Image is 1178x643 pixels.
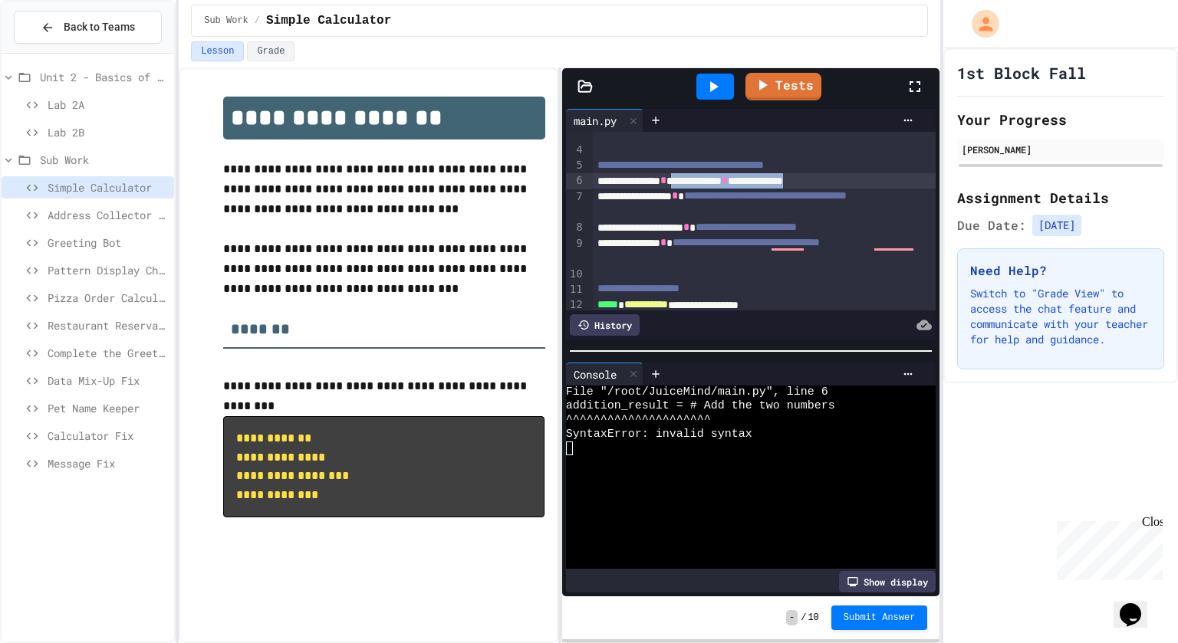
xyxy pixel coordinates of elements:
[566,366,624,382] div: Console
[255,15,260,27] span: /
[786,610,798,625] span: -
[970,261,1151,280] h3: Need Help?
[566,236,585,267] div: 9
[839,571,936,592] div: Show display
[566,109,643,132] div: main.py
[956,6,1003,41] div: My Account
[247,41,294,61] button: Grade
[566,143,585,158] div: 4
[48,345,168,361] span: Complete the Greeting
[48,179,168,195] span: Simple Calculator
[957,187,1164,208] h2: Assignment Details
[40,152,168,168] span: Sub Work
[40,69,168,85] span: Unit 2 - Basics of Python
[48,400,168,416] span: Pet Name Keeper
[566,189,585,221] div: 7
[570,314,640,336] div: History
[204,15,248,27] span: Sub Work
[48,262,168,278] span: Pattern Display Challenge
[48,317,168,333] span: Restaurant Reservation System
[957,216,1026,235] span: Due Date:
[64,19,135,35] span: Back to Teams
[745,73,821,100] a: Tests
[1032,215,1081,236] span: [DATE]
[566,113,624,129] div: main.py
[6,6,106,97] div: Chat with us now!Close
[962,143,1160,156] div: [PERSON_NAME]
[48,124,168,140] span: Lab 2B
[566,220,585,235] div: 8
[957,109,1164,130] h2: Your Progress
[48,455,168,471] span: Message Fix
[593,62,936,362] div: To enrich screen reader interactions, please activate Accessibility in Grammarly extension settings
[266,11,391,30] span: Simple Calculator
[1051,515,1163,580] iframe: chat widget
[566,173,585,189] div: 6
[808,612,818,624] span: 10
[566,363,643,385] div: Console
[48,235,168,251] span: Greeting Bot
[970,286,1151,347] p: Switch to "Grade View" to access the chat feature and communicate with your teacher for help and ...
[566,399,835,413] span: addition_result = # Add the two numbers
[48,207,168,223] span: Address Collector Fix
[801,612,806,624] span: /
[1114,582,1163,628] iframe: chat widget
[566,413,711,427] span: ^^^^^^^^^^^^^^^^^^^^^
[191,41,244,61] button: Lesson
[831,605,928,630] button: Submit Answer
[48,428,168,444] span: Calculator Fix
[566,297,585,313] div: 12
[566,428,752,441] span: SyntaxError: invalid syntax
[566,267,585,282] div: 10
[957,62,1086,84] h1: 1st Block Fall
[48,290,168,306] span: Pizza Order Calculator
[48,97,168,113] span: Lab 2A
[566,385,828,399] span: File "/root/JuiceMind/main.py", line 6
[48,372,168,389] span: Data Mix-Up Fix
[14,11,162,44] button: Back to Teams
[566,282,585,297] div: 11
[566,158,585,173] div: 5
[844,612,916,624] span: Submit Answer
